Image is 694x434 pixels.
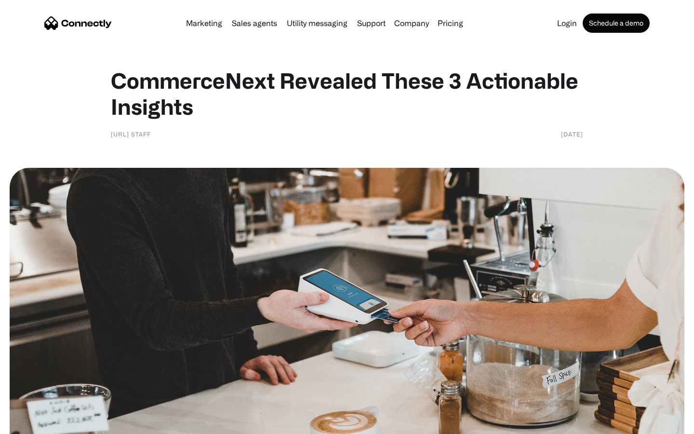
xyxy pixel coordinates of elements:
[19,417,58,431] ul: Language list
[182,19,226,27] a: Marketing
[583,14,650,33] a: Schedule a demo
[394,16,429,30] div: Company
[111,68,583,120] h1: CommerceNext Revealed These 3 Actionable Insights
[353,19,389,27] a: Support
[228,19,281,27] a: Sales agents
[111,129,151,139] div: [URL] Staff
[10,417,58,431] aside: Language selected: English
[434,19,467,27] a: Pricing
[553,19,581,27] a: Login
[283,19,351,27] a: Utility messaging
[561,129,583,139] div: [DATE]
